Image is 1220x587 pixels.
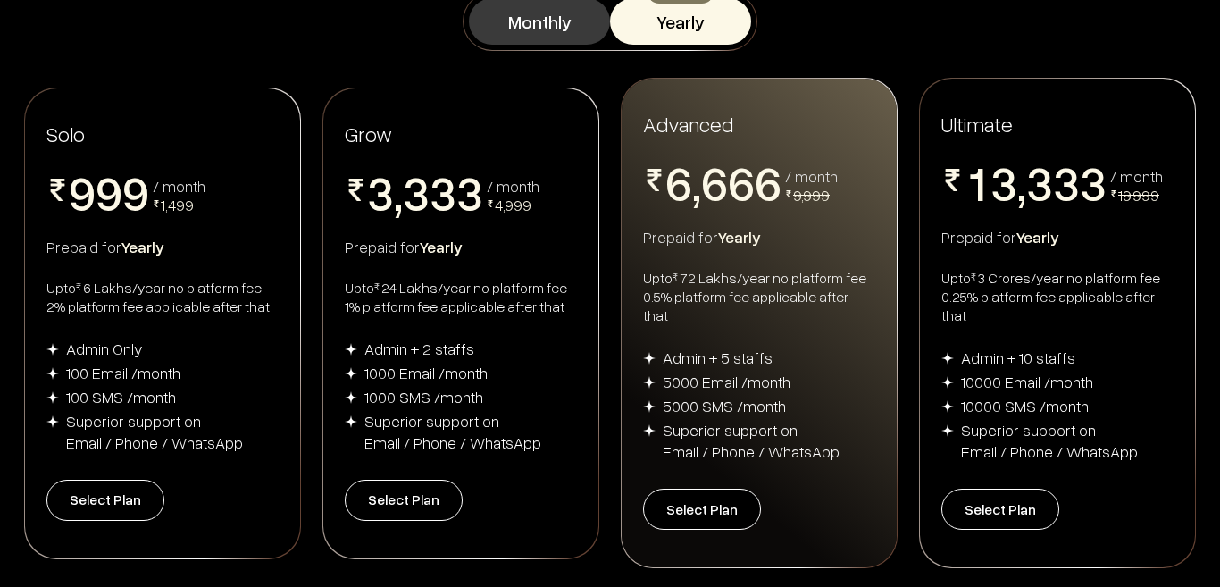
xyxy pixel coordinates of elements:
[122,168,149,216] span: 9
[755,158,781,206] span: 6
[345,121,392,147] span: Grow
[66,362,180,383] div: 100 Email /month
[1017,158,1026,212] span: ,
[367,216,394,264] span: 4
[345,279,577,316] div: Upto 24 Lakhs/year no platform fee 1% platform fee applicable after that
[345,343,357,356] img: img
[643,400,656,413] img: img
[673,270,678,283] sup: ₹
[364,410,541,453] div: Superior support on Email / Phone / WhatsApp
[701,158,728,206] span: 6
[456,168,483,216] span: 3
[46,236,279,257] div: Prepaid for
[46,343,59,356] img: img
[643,269,875,325] div: Upto 72 Lakhs/year no platform fee 0.5% platform fee applicable after that
[403,168,430,216] span: 3
[941,110,1013,138] span: Ultimate
[692,158,701,212] span: ,
[1053,206,1080,255] span: 4
[941,226,1174,247] div: Prepaid for
[728,206,755,255] span: 7
[1016,227,1059,247] span: Yearly
[643,489,761,530] button: Select Plan
[643,226,875,247] div: Prepaid for
[46,121,85,147] span: Solo
[364,386,483,407] div: 1000 SMS /month
[345,480,463,521] button: Select Plan
[961,347,1075,368] div: Admin + 10 staffs
[990,206,1017,255] span: 4
[785,190,792,197] img: pricing-rupee
[1053,158,1080,206] span: 3
[403,216,430,264] span: 4
[971,270,976,283] sup: ₹
[66,386,176,407] div: 100 SMS /month
[1080,206,1107,255] span: 4
[456,216,483,264] span: 4
[46,480,164,521] button: Select Plan
[663,395,786,416] div: 5000 SMS /month
[961,395,1089,416] div: 10000 SMS /month
[364,338,474,359] div: Admin + 2 staffs
[487,178,539,194] div: / month
[345,236,577,257] div: Prepaid for
[718,227,761,247] span: Yearly
[643,376,656,389] img: img
[793,185,830,205] span: 9,999
[665,158,692,206] span: 6
[46,367,59,380] img: img
[66,338,143,359] div: Admin Only
[643,110,733,138] span: Advanced
[367,168,394,216] span: 3
[153,178,205,194] div: / month
[1080,158,1107,206] span: 3
[487,200,494,207] img: pricing-rupee
[941,400,954,413] img: img
[364,362,488,383] div: 1000 Email /month
[345,179,367,201] img: pricing-rupee
[495,195,531,214] span: 4,999
[161,195,194,214] span: 1,499
[153,200,160,207] img: pricing-rupee
[46,391,59,404] img: img
[941,424,954,437] img: img
[430,216,456,264] span: 4
[1110,168,1163,184] div: / month
[643,169,665,191] img: pricing-rupee
[69,168,96,216] span: 9
[785,168,838,184] div: / month
[46,279,279,316] div: Upto 6 Lakhs/year no platform fee 2% platform fee applicable after that
[941,376,954,389] img: img
[941,489,1059,530] button: Select Plan
[701,206,728,255] span: 7
[76,280,81,293] sup: ₹
[66,410,243,453] div: Superior support on Email / Phone / WhatsApp
[1026,206,1053,255] span: 4
[643,424,656,437] img: img
[941,269,1174,325] div: Upto 3 Crores/year no platform fee 0.25% platform fee applicable after that
[941,352,954,365] img: img
[420,237,463,256] span: Yearly
[663,371,790,392] div: 5000 Email /month
[345,367,357,380] img: img
[46,179,69,201] img: pricing-rupee
[665,206,692,255] span: 7
[961,371,1093,392] div: 10000 Email /month
[1026,158,1053,206] span: 3
[345,415,357,428] img: img
[121,237,164,256] span: Yearly
[96,168,122,216] span: 9
[755,206,781,255] span: 7
[663,419,840,462] div: Superior support on Email / Phone / WhatsApp
[46,415,59,428] img: img
[961,419,1138,462] div: Superior support on Email / Phone / WhatsApp
[728,158,755,206] span: 6
[1118,185,1159,205] span: 19,999
[374,280,380,293] sup: ₹
[663,347,773,368] div: Admin + 5 staffs
[430,168,456,216] span: 3
[964,158,990,206] span: 1
[643,352,656,365] img: img
[1110,190,1117,197] img: pricing-rupee
[990,158,1017,206] span: 3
